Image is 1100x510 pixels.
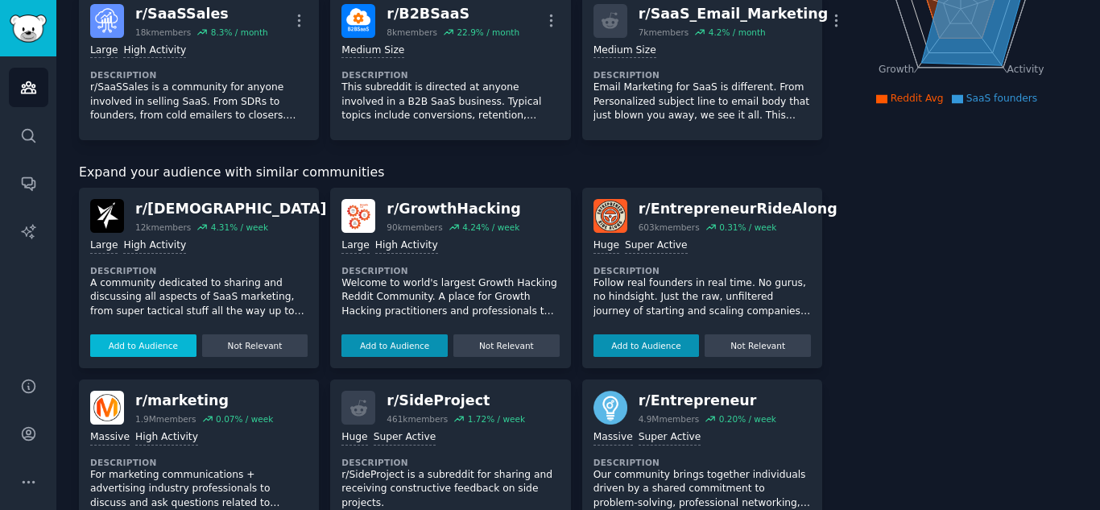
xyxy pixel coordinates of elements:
img: Entrepreneur [593,391,627,425]
div: r/ SaaSSales [135,4,268,24]
div: 12k members [135,222,191,233]
span: SaaS founders [966,93,1038,104]
div: r/ marketing [135,391,273,411]
button: Add to Audience [593,334,700,357]
div: 8.3 % / month [211,27,268,38]
div: r/ EntrepreneurRideAlong [639,199,837,219]
dt: Description [90,457,308,468]
dt: Description [341,265,559,276]
img: GrowthHacking [341,199,375,233]
div: r/ Entrepreneur [639,391,776,411]
div: 7k members [639,27,689,38]
div: 4.31 % / week [211,222,268,233]
div: High Activity [123,238,186,254]
button: Not Relevant [453,334,560,357]
div: Large [90,238,118,254]
dt: Description [90,69,308,81]
p: A community dedicated to sharing and discussing all aspects of SaaS marketing, from super tactica... [90,276,308,319]
div: High Activity [123,44,186,59]
dt: Description [593,457,811,468]
div: High Activity [135,430,198,446]
div: Super Active [625,238,688,254]
span: Reddit Avg [891,93,944,104]
div: 18k members [135,27,191,38]
button: Add to Audience [90,334,196,357]
div: Super Active [374,430,436,446]
img: SaaSMarketing [90,199,124,233]
div: 1.72 % / week [468,413,525,425]
div: High Activity [375,238,438,254]
button: Not Relevant [705,334,811,357]
div: 0.20 % / week [719,413,776,425]
div: 22.9 % / month [457,27,519,38]
dt: Description [90,265,308,276]
button: Not Relevant [202,334,308,357]
div: r/ SideProject [387,391,525,411]
img: GummySearch logo [10,15,47,43]
div: 8k members [387,27,437,38]
img: EntrepreneurRideAlong [593,199,627,233]
dt: Description [593,265,811,276]
div: Super Active [639,430,701,446]
div: 0.31 % / week [719,222,776,233]
span: Expand your audience with similar communities [79,163,384,183]
div: r/ GrowthHacking [387,199,521,219]
div: 4.24 % / week [462,222,519,233]
img: marketing [90,391,124,425]
div: r/ SaaS_Email_Marketing [639,4,829,24]
div: Massive [593,430,633,446]
dt: Description [341,69,559,81]
button: Add to Audience [341,334,448,357]
div: 0.07 % / week [216,413,273,425]
dt: Description [593,69,811,81]
div: 603k members [639,222,700,233]
div: Huge [593,238,619,254]
img: SaaSSales [90,4,124,38]
div: Huge [341,430,367,446]
tspan: Growth [879,64,914,75]
tspan: Activity [1007,64,1044,75]
div: r/ [DEMOGRAPHIC_DATA] [135,199,327,219]
div: 461k members [387,413,448,425]
p: Follow real founders in real time. No gurus, no hindsight. Just the raw, unfiltered journey of st... [593,276,811,319]
div: 4.2 % / month [709,27,766,38]
div: Medium Size [341,44,404,59]
img: B2BSaaS [341,4,375,38]
div: Massive [90,430,130,446]
div: 90k members [387,222,442,233]
p: Email Marketing for SaaS is different. From Personalized subject line to email body that just blo... [593,81,811,123]
dt: Description [341,457,559,468]
div: Medium Size [593,44,656,59]
div: Large [341,238,369,254]
p: r/SaaSSales is a community for anyone involved in selling SaaS. From SDRs to founders, from cold ... [90,81,308,123]
div: 4.9M members [639,413,700,425]
div: r/ B2BSaaS [387,4,519,24]
div: Large [90,44,118,59]
p: Welcome to world's largest Growth Hacking Reddit Community. A place for Growth Hacking practition... [341,276,559,319]
div: 1.9M members [135,413,196,425]
p: This subreddit is directed at anyone involved in a B2B SaaS business. Typical topics include conv... [341,81,559,123]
